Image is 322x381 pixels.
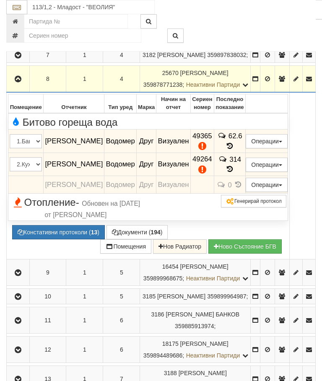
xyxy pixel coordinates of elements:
[156,153,190,176] td: Визуален
[24,29,141,43] input: Сериен номер
[162,340,179,347] span: Партида №
[156,94,190,113] th: Начин на отчет
[29,336,66,363] td: 12
[225,165,234,173] span: История на показанията
[207,293,246,300] span: 359899964987
[45,160,103,168] span: [PERSON_NAME]
[140,307,251,333] td: ;
[186,81,240,88] span: Неактивни Партиди
[151,229,160,236] b: 194
[143,275,182,282] span: 359899968675
[143,81,182,88] span: 359878771238
[140,47,251,63] td: ;
[29,66,66,93] td: 8
[66,47,103,63] td: 1
[91,229,98,236] b: 13
[120,269,123,276] span: 5
[10,117,117,128] span: Битово гореща вода
[120,75,123,82] span: 4
[175,323,214,329] span: 359885913974
[229,155,241,163] span: 314
[153,239,207,254] button: Нов Радиатор
[12,225,105,239] button: Констативни протоколи (13)
[190,94,214,113] th: Сериен номер
[66,288,103,304] td: 1
[104,153,137,176] td: Водомер
[143,52,156,58] span: Партида №
[104,130,137,153] td: Водомер
[76,197,79,208] span: -
[156,130,190,153] td: Визуален
[192,132,212,140] span: 49365
[225,142,234,150] span: История на показанията
[246,158,288,172] button: Операции
[140,259,251,285] td: ;
[104,94,137,113] th: Тип уред
[218,132,229,140] span: История на забележките
[166,311,240,318] span: [PERSON_NAME] БАНКОВ
[66,336,103,363] td: 1
[207,52,246,58] span: 359897838032
[45,181,103,189] span: [PERSON_NAME]
[214,94,245,113] th: Последно показание
[8,94,44,113] th: Помещение
[180,263,229,270] span: [PERSON_NAME]
[217,181,228,189] span: История на забележките
[162,263,179,270] span: Партида №
[156,176,190,194] td: Визуален
[228,181,231,189] span: 0
[100,239,151,254] button: Помещения
[229,132,242,140] span: 62.6
[136,176,156,194] td: Друг
[180,340,229,347] span: [PERSON_NAME]
[66,259,103,285] td: 1
[120,52,123,58] span: 4
[186,275,240,282] span: Неактивни Партиди
[164,370,177,376] span: Партида №
[136,153,156,176] td: Друг
[157,52,205,58] span: [PERSON_NAME]
[180,70,229,76] span: [PERSON_NAME]
[143,293,156,300] span: Партида №
[234,181,243,189] span: История на показанията
[218,155,229,163] span: История на забележките
[208,239,282,254] button: Новo Състояние БГВ
[162,70,179,76] span: Партида №
[44,200,140,218] span: Обновен на [DATE] от [PERSON_NAME]
[136,130,156,153] td: Друг
[151,311,164,318] span: Партида №
[29,259,66,285] td: 9
[140,66,251,93] td: ;
[104,176,137,194] td: Водомер
[143,352,182,359] span: 359894489686
[44,94,104,113] th: Отчетник
[120,317,123,324] span: 6
[66,66,103,93] td: 1
[221,195,286,207] button: Генерирай протокол
[29,288,66,304] td: 10
[29,47,66,63] td: 7
[66,307,103,333] td: 1
[10,197,142,219] span: Отопление
[120,293,123,300] span: 5
[45,137,103,145] span: [PERSON_NAME]
[157,293,205,300] span: [PERSON_NAME]
[29,307,66,333] td: 11
[246,134,288,148] button: Операции
[140,336,251,363] td: ;
[192,155,212,163] span: 49264
[120,346,123,353] span: 6
[246,178,288,192] button: Операции
[140,288,251,304] td: ;
[106,225,168,239] button: Документи (194)
[24,14,128,29] input: Партида №
[136,94,156,113] th: Марка
[186,352,240,359] span: Неактивни Партиди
